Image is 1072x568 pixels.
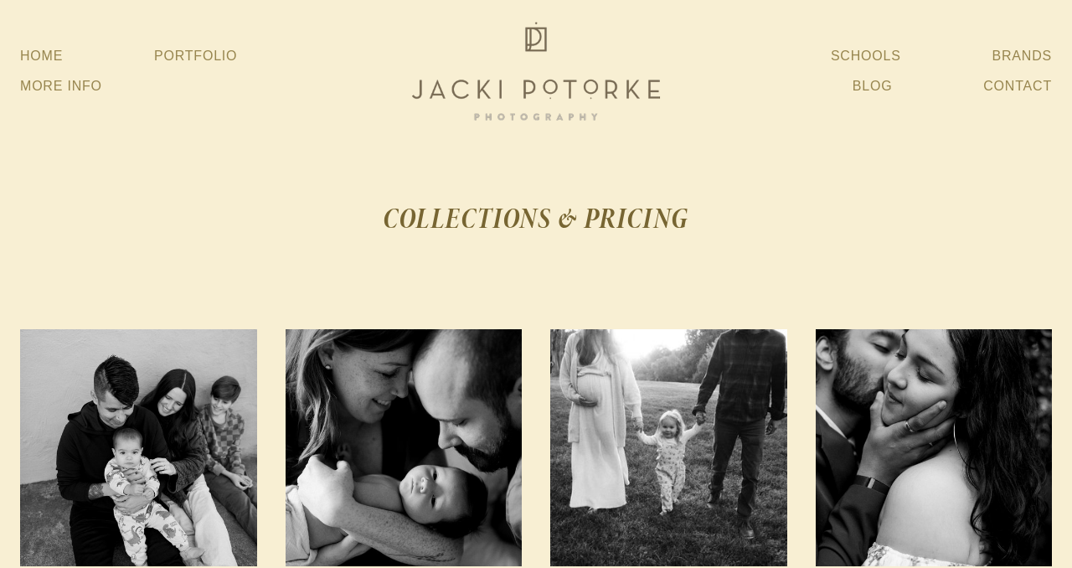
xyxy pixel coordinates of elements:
a: Home [20,41,63,71]
a: Blog [853,71,893,101]
a: Contact [983,71,1052,101]
img: Jacki Potorke Sacramento Family Photographer [402,18,670,125]
a: Schools [831,41,901,71]
a: Brands [992,41,1052,71]
a: More Info [20,71,102,101]
a: Portfolio [154,49,237,63]
strong: COLLECTIONS & PRICING [383,199,688,238]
